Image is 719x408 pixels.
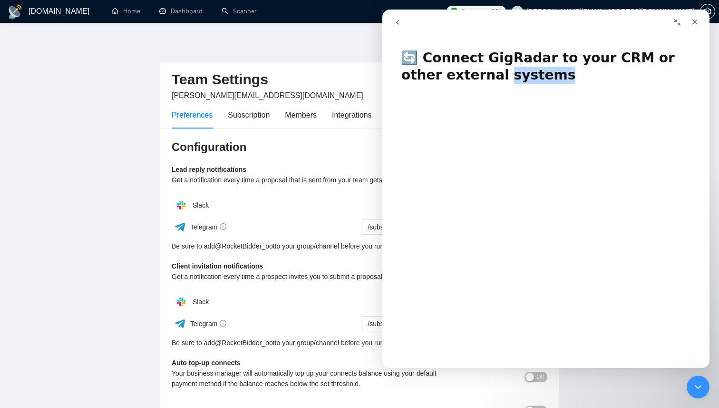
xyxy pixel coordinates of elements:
[172,196,191,215] img: hpQkSZIkSZIkSZIkSZIkSZIkSZIkSZIkSZIkSZIkSZIkSZIkSZIkSZIkSZIkSZIkSZIkSZIkSZIkSZIkSZIkSZIkSZIkSZIkS...
[174,221,186,233] img: ww3wtPAAAAAElFTkSuQmCC
[172,109,213,121] div: Preferences
[193,201,209,209] span: Slack
[172,241,547,251] div: Be sure to add to your group/channel before you run the command
[228,109,270,121] div: Subscription
[332,109,372,121] div: Integrations
[159,7,203,15] a: dashboardDashboard
[172,292,191,311] img: hpQkSZIkSZIkSZIkSZIkSZIkSZIkSZIkSZIkSZIkSZIkSZIkSZIkSZIkSZIkSZIkSZIkSZIkSZIkSZIkSZIkSZIkSZIkSZIkS...
[700,8,715,15] a: setting
[687,376,709,398] iframe: Intercom live chat
[172,139,547,155] h3: Configuration
[382,10,709,368] iframe: Intercom live chat
[172,368,454,389] div: Your business manager will automatically top up your connects balance using your default payment ...
[172,262,263,270] b: Client invitation notifications
[215,338,275,348] a: @RocketBidder_bot
[220,320,226,327] span: info-circle
[450,8,458,15] img: upwork-logo.png
[536,372,544,382] span: Off
[222,7,257,15] a: searchScanner
[700,4,715,19] button: setting
[190,320,227,328] span: Telegram
[8,4,23,20] img: logo
[112,7,140,15] a: homeHome
[215,241,275,251] a: @RocketBidder_bot
[172,271,454,282] div: Get a notification every time a prospect invites you to submit a proposal.
[700,8,715,15] span: setting
[190,223,227,231] span: Telegram
[220,223,226,230] span: info-circle
[172,166,246,173] b: Lead reply notifications
[285,109,317,121] div: Members
[514,8,521,15] span: user
[172,338,547,348] div: Be sure to add to your group/channel before you run the command
[174,318,186,329] img: ww3wtPAAAAAElFTkSuQmCC
[193,298,209,306] span: Slack
[172,359,241,367] b: Auto top-up connects
[172,91,363,100] span: [PERSON_NAME][EMAIL_ADDRESS][DOMAIN_NAME]
[172,70,547,90] h2: Team Settings
[172,175,454,185] div: Get a notification every time a proposal that is sent from your team gets a new reply.
[491,6,502,17] span: 664
[461,6,489,17] span: Connects:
